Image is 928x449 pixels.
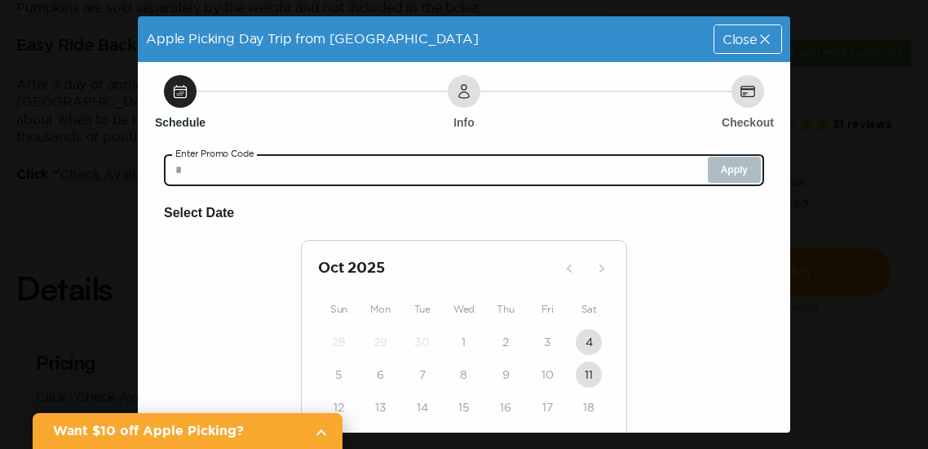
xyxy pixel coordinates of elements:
time: 13 [375,399,387,416]
h6: Schedule [155,114,205,131]
time: 24 [541,432,555,448]
button: 10 [534,362,560,388]
button: 17 [534,394,560,420]
time: 5 [335,367,342,383]
button: 11 [576,362,602,388]
time: 8 [460,367,467,383]
h6: Checkout [722,114,774,131]
button: 29 [368,329,394,355]
time: 30 [414,334,430,350]
time: 25 [582,432,596,448]
div: Mon [360,300,401,319]
button: 14 [409,394,435,420]
time: 3 [544,334,551,350]
a: Want $10 off Apple Picking? [33,413,342,449]
button: 4 [576,329,602,355]
button: 13 [368,394,394,420]
h6: Info [453,114,475,131]
button: 8 [451,362,477,388]
time: 2 [502,334,509,350]
h6: Select Date [164,202,764,224]
time: 10 [541,367,554,383]
time: 12 [334,399,344,416]
time: 14 [417,399,428,416]
button: 3 [534,329,560,355]
time: 15 [458,399,470,416]
time: 17 [542,399,553,416]
h2: Oct 2025 [318,257,556,280]
time: 20 [373,432,388,448]
button: 16 [493,394,519,420]
button: 15 [451,394,477,420]
time: 6 [377,367,384,383]
time: 9 [502,367,510,383]
button: 30 [409,329,435,355]
button: 12 [326,394,352,420]
time: 7 [419,367,426,383]
div: Sun [318,300,360,319]
button: 9 [493,362,519,388]
div: Sat [568,300,610,319]
time: 28 [332,334,346,350]
time: 4 [586,334,593,350]
div: Tue [401,300,443,319]
h2: Want $10 off Apple Picking? [53,421,302,441]
button: 7 [409,362,435,388]
time: 23 [499,432,513,448]
button: 6 [368,362,394,388]
button: 2 [493,329,519,355]
time: 29 [373,334,387,350]
button: 18 [576,394,602,420]
button: 5 [326,362,352,388]
button: 28 [326,329,352,355]
button: 1 [451,329,477,355]
time: 18 [583,399,594,416]
time: 16 [500,399,511,416]
div: Fri [527,300,568,319]
time: 1 [462,334,466,350]
time: 11 [585,367,593,383]
div: Thu [485,300,527,319]
time: 22 [457,432,471,448]
time: 21 [417,432,427,448]
span: Apple Picking Day Trip from [GEOGRAPHIC_DATA] [146,31,479,46]
div: Wed [443,300,484,319]
span: Close [723,33,757,46]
